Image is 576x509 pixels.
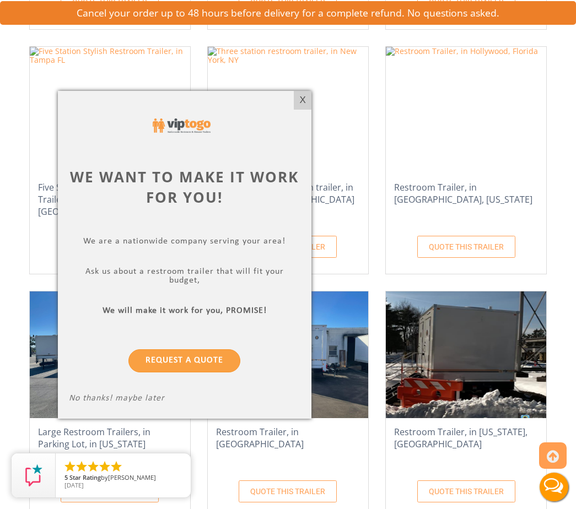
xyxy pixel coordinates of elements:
div: We want to make it work for you! [69,166,300,207]
span: by [64,474,182,482]
li:  [63,460,77,473]
span: [PERSON_NAME] [108,473,156,481]
span: 5 [64,473,68,481]
a: Request a Quote [129,349,241,372]
span: Star Rating [69,473,101,481]
span: [DATE] [64,481,84,489]
button: Live Chat [532,465,576,509]
b: We will make it work for you, PROMISE! [103,306,267,315]
p: We are a nationwide company serving your area! [69,236,300,249]
li:  [98,460,111,473]
img: Review Rating [23,464,45,486]
li:  [87,460,100,473]
li:  [75,460,88,473]
img: viptogo logo [153,118,211,133]
p: Ask us about a restroom trailer that will fit your budget, [69,267,300,288]
li:  [110,460,123,473]
p: No thanks! maybe later [69,393,300,406]
div: X [294,91,311,110]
